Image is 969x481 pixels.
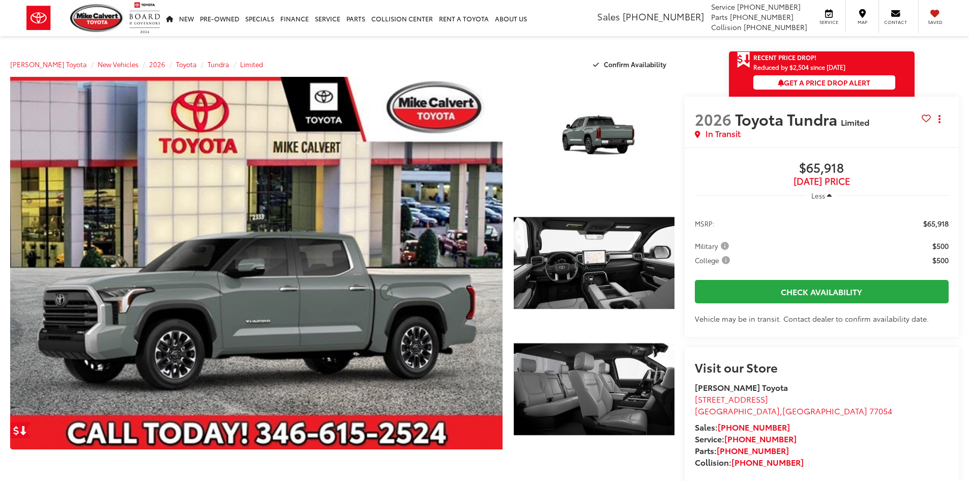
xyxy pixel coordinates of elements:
[931,110,949,128] button: Actions
[695,360,949,374] h2: Visit our Store
[695,241,732,251] button: Military
[695,314,949,324] div: Vehicle may be in transit. Contact dealer to confirm availability date.
[730,12,794,22] span: [PHONE_NUMBER]
[695,405,892,416] span: ,
[695,241,731,251] span: Military
[514,203,674,324] a: Expand Photo 2
[695,393,892,416] a: [STREET_ADDRESS] [GEOGRAPHIC_DATA],[GEOGRAPHIC_DATA] 77054
[737,2,801,12] span: [PHONE_NUMBER]
[851,19,873,25] span: Map
[778,77,870,88] span: Get a Price Drop Alert
[695,421,790,433] strong: Sales:
[208,60,229,69] a: Tundra
[512,328,676,450] img: 2026 Toyota Tundra Limited
[695,255,732,265] span: College
[711,2,735,12] span: Service
[514,329,674,450] a: Expand Photo 3
[588,55,674,73] button: Confirm Availability
[176,60,197,69] a: Toyota
[695,108,731,130] span: 2026
[737,51,750,69] span: Get Price Drop Alert
[695,280,949,303] a: Check Availability
[695,381,788,393] strong: [PERSON_NAME] Toyota
[695,176,949,186] span: [DATE] PRICE
[70,4,124,32] img: Mike Calvert Toyota
[884,19,907,25] span: Contact
[938,115,941,123] span: dropdown dots
[695,456,804,468] strong: Collision:
[735,108,841,130] span: Toyota Tundra
[10,422,31,438] a: Get Price Drop Alert
[782,405,867,416] span: [GEOGRAPHIC_DATA]
[731,456,804,468] a: [PHONE_NUMBER]
[98,60,138,69] a: New Vehicles
[717,444,789,456] a: [PHONE_NUMBER]
[924,19,946,25] span: Saved
[706,128,741,139] span: In Transit
[695,255,733,265] button: College
[623,10,704,23] span: [PHONE_NUMBER]
[149,60,165,69] a: 2026
[724,433,797,444] a: [PHONE_NUMBER]
[10,77,503,449] a: Expand Photo 0
[718,421,790,433] a: [PHONE_NUMBER]
[932,255,949,265] span: $500
[753,53,816,62] span: Recent Price Drop!
[695,161,949,176] span: $65,918
[932,241,949,251] span: $500
[512,202,676,325] img: 2026 Toyota Tundra Limited
[10,60,87,69] a: [PERSON_NAME] Toyota
[597,10,620,23] span: Sales
[923,218,949,229] span: $65,918
[5,75,507,451] img: 2026 Toyota Tundra Limited
[753,64,895,70] span: Reduced by $2,504 since [DATE]
[695,393,768,405] span: [STREET_ADDRESS]
[604,60,666,69] span: Confirm Availability
[240,60,263,69] a: Limited
[841,116,869,128] span: Limited
[711,12,728,22] span: Parts
[512,76,676,199] img: 2026 Toyota Tundra Limited
[514,77,674,197] a: Expand Photo 1
[869,405,892,416] span: 77054
[695,218,715,229] span: MSRP:
[744,22,807,32] span: [PHONE_NUMBER]
[729,51,915,64] a: Get Price Drop Alert Recent Price Drop!
[695,433,797,444] strong: Service:
[817,19,840,25] span: Service
[811,191,825,200] span: Less
[711,22,742,32] span: Collision
[806,186,837,205] button: Less
[695,444,789,456] strong: Parts:
[695,405,780,416] span: [GEOGRAPHIC_DATA]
